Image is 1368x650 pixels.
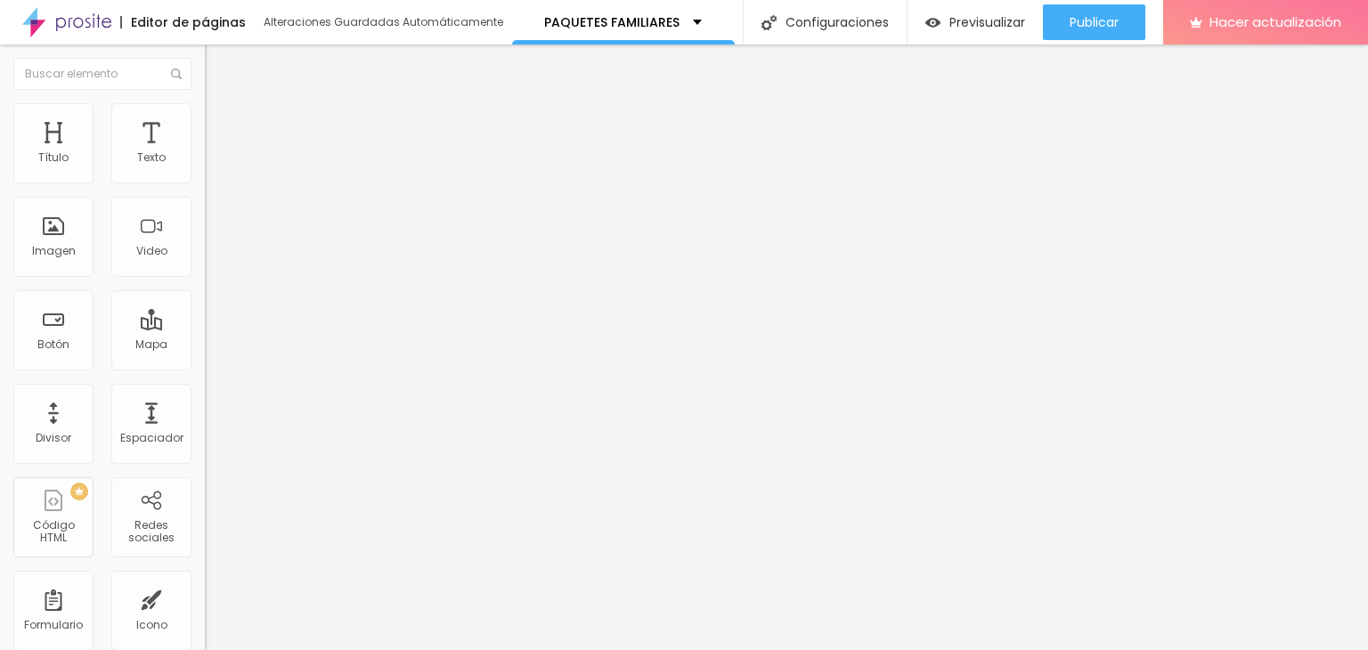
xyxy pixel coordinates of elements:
[1209,12,1341,31] font: Hacer actualización
[13,58,191,90] input: Buscar elemento
[171,69,182,79] img: Icono
[32,243,76,258] font: Imagen
[128,517,175,545] font: Redes sociales
[136,617,167,632] font: Icono
[908,4,1043,40] button: Previsualizar
[949,13,1025,31] font: Previsualizar
[544,13,680,31] font: PAQUETES FAMILIARES
[137,150,166,165] font: Texto
[1043,4,1145,40] button: Publicar
[120,430,183,445] font: Espaciador
[38,150,69,165] font: Título
[761,15,777,30] img: Icono
[264,14,503,29] font: Alteraciones Guardadas Automáticamente
[925,15,940,30] img: view-1.svg
[24,617,83,632] font: Formulario
[131,13,246,31] font: Editor de páginas
[37,337,69,352] font: Botón
[205,45,1368,650] iframe: Editor
[135,337,167,352] font: Mapa
[786,13,889,31] font: Configuraciones
[33,517,75,545] font: Código HTML
[136,243,167,258] font: Video
[36,430,71,445] font: Divisor
[1070,13,1119,31] font: Publicar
